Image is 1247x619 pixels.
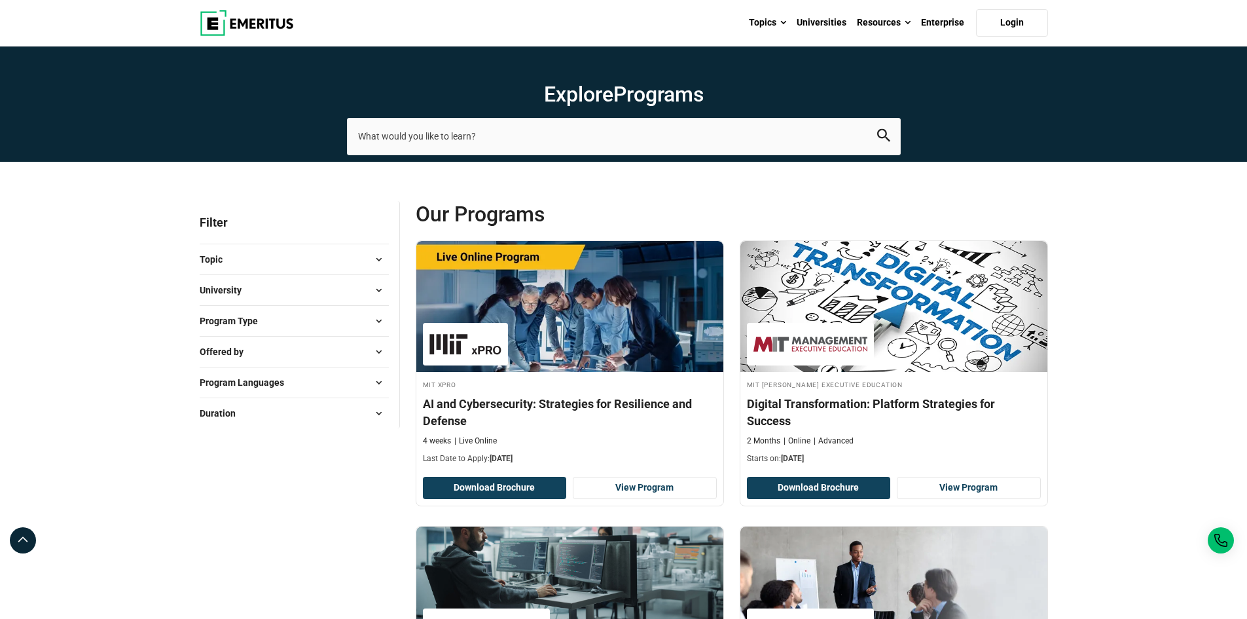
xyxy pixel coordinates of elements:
[613,82,704,107] span: Programs
[416,201,732,227] span: Our Programs
[784,436,810,447] p: Online
[814,436,854,447] p: Advanced
[347,118,901,155] input: search-page
[423,477,567,499] button: Download Brochure
[200,311,389,331] button: Program Type
[781,454,804,463] span: [DATE]
[200,252,233,267] span: Topic
[877,129,890,144] button: search
[200,250,389,269] button: Topic
[897,477,1041,499] a: View Program
[200,345,254,359] span: Offered by
[747,477,891,499] button: Download Brochure
[200,342,389,362] button: Offered by
[747,436,780,447] p: 2 Months
[423,436,451,447] p: 4 weeks
[200,406,246,421] span: Duration
[200,280,389,300] button: University
[423,453,717,464] p: Last Date to Apply:
[490,454,513,463] span: [DATE]
[976,9,1048,37] a: Login
[347,81,901,107] h1: Explore
[200,283,252,297] span: University
[747,396,1041,428] h4: Digital Transformation: Platform Strategies for Success
[423,396,717,428] h4: AI and Cybersecurity: Strategies for Resilience and Defense
[429,329,501,359] img: MIT xPRO
[200,314,268,328] span: Program Type
[200,403,389,423] button: Duration
[573,477,717,499] a: View Program
[200,375,295,390] span: Program Languages
[753,329,867,359] img: MIT Sloan Executive Education
[200,373,389,392] button: Program Languages
[200,201,389,244] p: Filter
[740,241,1047,372] img: Digital Transformation: Platform Strategies for Success | Online Digital Transformation Course
[740,241,1047,471] a: Digital Transformation Course by MIT Sloan Executive Education - August 21, 2025 MIT Sloan Execut...
[423,379,717,390] h4: MIT xPRO
[747,453,1041,464] p: Starts on:
[877,132,890,145] a: search
[747,379,1041,390] h4: MIT [PERSON_NAME] Executive Education
[416,241,723,471] a: AI and Machine Learning Course by MIT xPRO - August 20, 2025 MIT xPRO MIT xPRO AI and Cybersecuri...
[454,436,497,447] p: Live Online
[416,241,723,372] img: AI and Cybersecurity: Strategies for Resilience and Defense | Online AI and Machine Learning Course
